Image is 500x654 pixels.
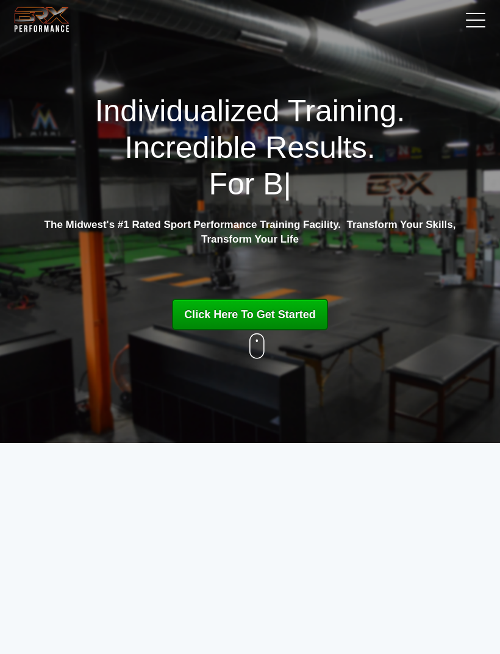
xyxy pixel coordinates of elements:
[12,4,71,34] img: BRX Transparent Logo-2
[27,93,472,202] h1: Individualized Training. Incredible Results.
[184,308,316,321] span: Click Here To Get Started
[172,299,328,330] a: Click Here To Get Started
[209,167,283,201] span: For B
[284,167,291,201] span: |
[45,219,456,245] strong: The Midwest's #1 Rated Sport Performance Training Facility. Transform Your Skills, Transform Your...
